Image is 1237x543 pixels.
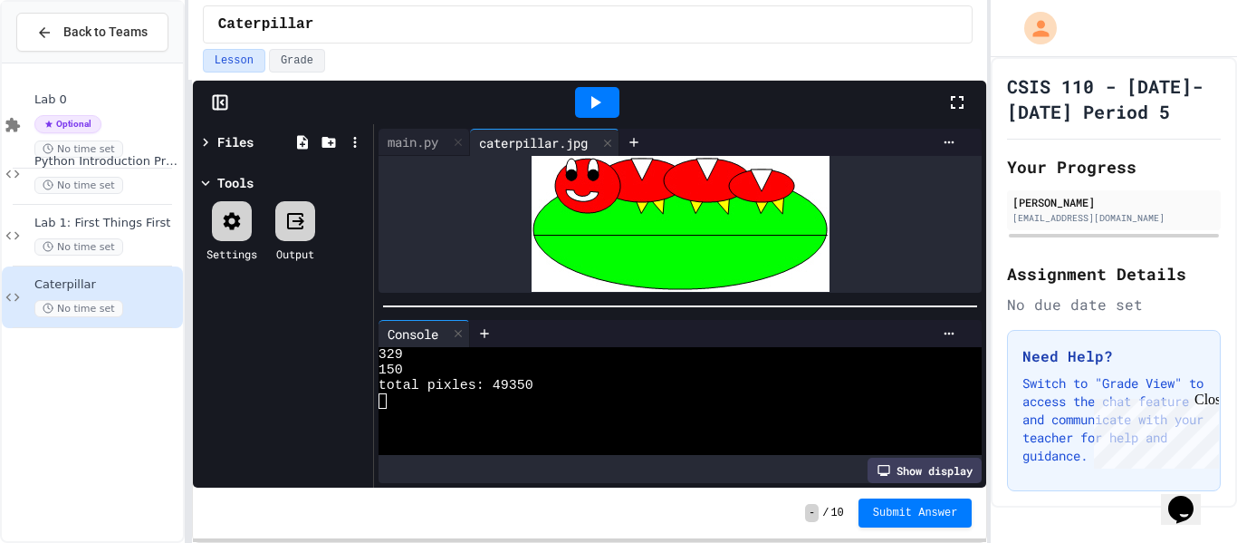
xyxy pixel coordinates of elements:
button: Lesson [203,49,265,73]
span: Submit Answer [873,506,958,520]
span: No time set [34,238,123,256]
div: My Account [1005,7,1061,49]
span: - [805,504,819,522]
div: [EMAIL_ADDRESS][DOMAIN_NAME] [1012,211,1215,225]
div: caterpillar.jpg [470,133,597,152]
div: Show display [868,458,982,483]
div: caterpillar.jpg [470,129,619,156]
div: No due date set [1007,294,1221,315]
div: [PERSON_NAME] [1012,194,1215,210]
h2: Your Progress [1007,154,1221,179]
img: Z [532,156,829,292]
span: Python Introduction Practice [34,154,179,170]
span: Lab 0 [34,92,179,108]
button: Submit Answer [858,499,973,528]
span: No time set [34,177,123,194]
div: Output [276,246,314,262]
span: No time set [34,141,123,158]
span: No time set [34,300,123,317]
span: 10 [830,506,843,520]
span: 150 [379,363,403,378]
h1: CSIS 110 - [DATE]-[DATE] Period 5 [1007,73,1221,124]
div: main.py [379,132,447,151]
p: Switch to "Grade View" to access the chat feature and communicate with your teacher for help and ... [1022,374,1205,465]
div: Console [379,325,447,344]
span: Optional [34,115,101,133]
span: Caterpillar [218,14,314,35]
div: Tools [217,173,254,192]
div: Chat with us now!Close [7,7,125,115]
span: total pixles: 49350 [379,378,533,393]
span: Caterpillar [34,277,179,293]
div: Settings [206,246,257,262]
iframe: chat widget [1087,392,1219,469]
button: Back to Teams [16,13,168,52]
div: main.py [379,129,470,156]
span: Back to Teams [63,23,148,42]
div: Files [217,132,254,151]
button: Grade [269,49,325,73]
div: Console [379,320,470,347]
span: Lab 1: First Things First [34,216,179,231]
h3: Need Help? [1022,345,1205,367]
span: / [822,506,829,520]
h2: Assignment Details [1007,261,1221,286]
iframe: chat widget [1161,470,1219,525]
span: 329 [379,347,403,363]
